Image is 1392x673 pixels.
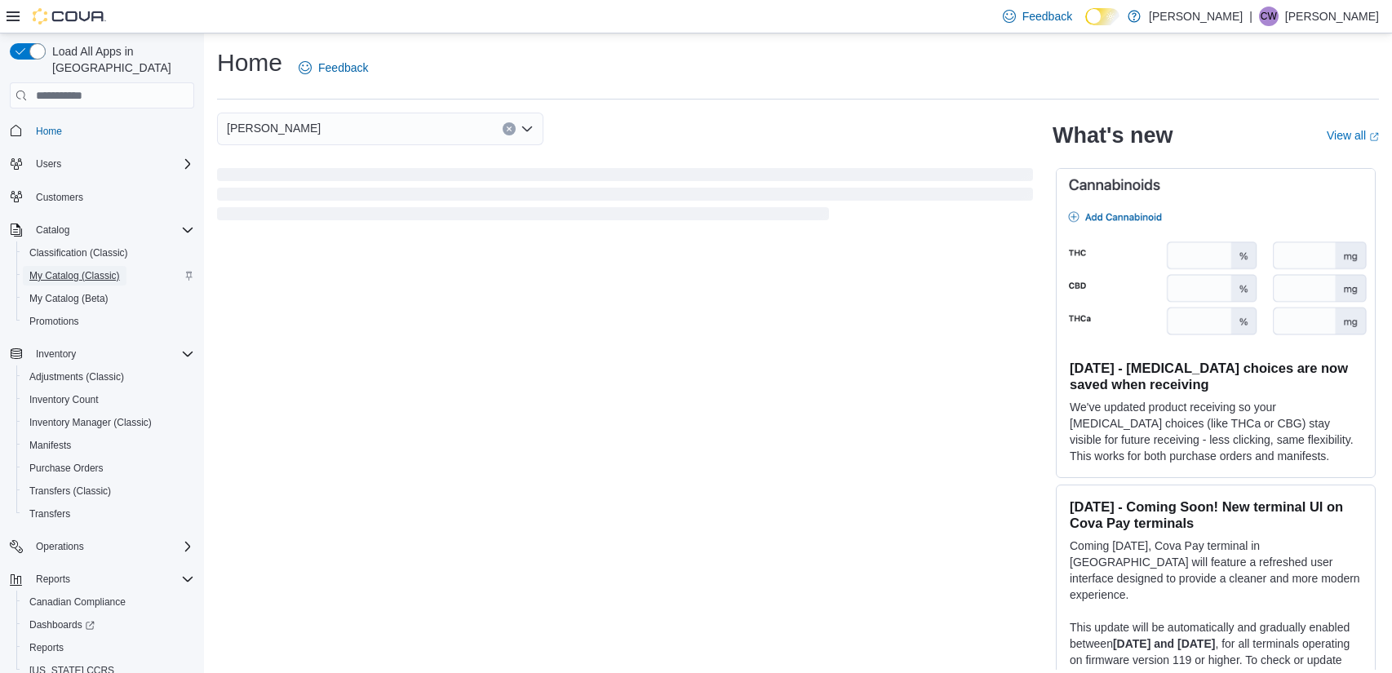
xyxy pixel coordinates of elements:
span: Users [36,157,61,170]
span: Inventory [29,344,194,364]
h3: [DATE] - [MEDICAL_DATA] choices are now saved when receiving [1070,360,1362,392]
a: Inventory Count [23,390,105,410]
span: Classification (Classic) [29,246,128,259]
span: Classification (Classic) [23,243,194,263]
button: Users [3,153,201,175]
span: Manifests [29,439,71,452]
img: Cova [33,8,106,24]
p: We've updated product receiving so your [MEDICAL_DATA] choices (like THCa or CBG) stay visible fo... [1070,399,1362,464]
a: My Catalog (Beta) [23,289,115,308]
span: Customers [36,191,83,204]
button: Clear input [503,122,516,135]
span: Promotions [29,315,79,328]
p: | [1249,7,1252,26]
span: Transfers (Classic) [23,481,194,501]
button: Reports [3,568,201,591]
span: Home [36,125,62,138]
p: Coming [DATE], Cova Pay terminal in [GEOGRAPHIC_DATA] will feature a refreshed user interface des... [1070,538,1362,603]
svg: External link [1369,132,1379,142]
span: Transfers [29,507,70,520]
span: Inventory Manager (Classic) [23,413,194,432]
span: Adjustments (Classic) [23,367,194,387]
span: Canadian Compliance [23,592,194,612]
button: Manifests [16,434,201,457]
a: Dashboards [16,613,201,636]
strong: [DATE] and [DATE] [1113,637,1215,650]
div: Carmen Woytas [1259,7,1279,26]
span: My Catalog (Classic) [29,269,120,282]
span: My Catalog (Beta) [23,289,194,308]
span: Transfers [23,504,194,524]
span: Dark Mode [1085,25,1086,26]
span: Promotions [23,312,194,331]
span: Reports [23,638,194,658]
button: Catalog [3,219,201,241]
a: View allExternal link [1327,129,1379,142]
span: Operations [36,540,84,553]
span: Loading [217,171,1033,224]
span: Adjustments (Classic) [29,370,124,383]
span: Load All Apps in [GEOGRAPHIC_DATA] [46,43,194,76]
span: Dashboards [29,618,95,631]
a: Dashboards [23,615,101,635]
span: Feedback [318,60,368,76]
button: Home [3,118,201,142]
button: Canadian Compliance [16,591,201,613]
a: Transfers (Classic) [23,481,117,501]
a: Home [29,122,69,141]
a: Manifests [23,436,78,455]
span: Customers [29,187,194,207]
span: Inventory Count [23,390,194,410]
span: My Catalog (Beta) [29,292,109,305]
a: Feedback [292,51,375,84]
a: Transfers [23,504,77,524]
span: Dashboards [23,615,194,635]
span: Canadian Compliance [29,596,126,609]
h2: What's new [1053,122,1173,148]
button: Inventory [3,343,201,365]
button: Inventory Manager (Classic) [16,411,201,434]
span: Reports [36,573,70,586]
a: Classification (Classic) [23,243,135,263]
a: Promotions [23,312,86,331]
p: [PERSON_NAME] [1285,7,1379,26]
span: Home [29,120,194,140]
span: Catalog [36,224,69,237]
button: Reports [29,569,77,589]
span: Reports [29,641,64,654]
span: [PERSON_NAME] [227,118,321,138]
button: Transfers (Classic) [16,480,201,503]
span: Catalog [29,220,194,240]
h1: Home [217,46,282,79]
span: Feedback [1022,8,1072,24]
span: Inventory [36,348,76,361]
p: [PERSON_NAME] [1149,7,1243,26]
a: Canadian Compliance [23,592,132,612]
span: CW [1261,7,1277,26]
button: Promotions [16,310,201,333]
span: Inventory Manager (Classic) [29,416,152,429]
span: Operations [29,537,194,556]
span: Users [29,154,194,174]
button: Reports [16,636,201,659]
button: My Catalog (Beta) [16,287,201,310]
button: Adjustments (Classic) [16,365,201,388]
span: Reports [29,569,194,589]
button: Customers [3,185,201,209]
a: Inventory Manager (Classic) [23,413,158,432]
button: Inventory Count [16,388,201,411]
button: Open list of options [521,122,534,135]
span: Purchase Orders [23,458,194,478]
a: Customers [29,188,90,207]
button: My Catalog (Classic) [16,264,201,287]
button: Purchase Orders [16,457,201,480]
span: Purchase Orders [29,462,104,475]
h3: [DATE] - Coming Soon! New terminal UI on Cova Pay terminals [1070,498,1362,531]
a: My Catalog (Classic) [23,266,126,286]
input: Dark Mode [1085,8,1119,25]
button: Classification (Classic) [16,241,201,264]
span: Manifests [23,436,194,455]
button: Transfers [16,503,201,525]
button: Operations [3,535,201,558]
span: Inventory Count [29,393,99,406]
